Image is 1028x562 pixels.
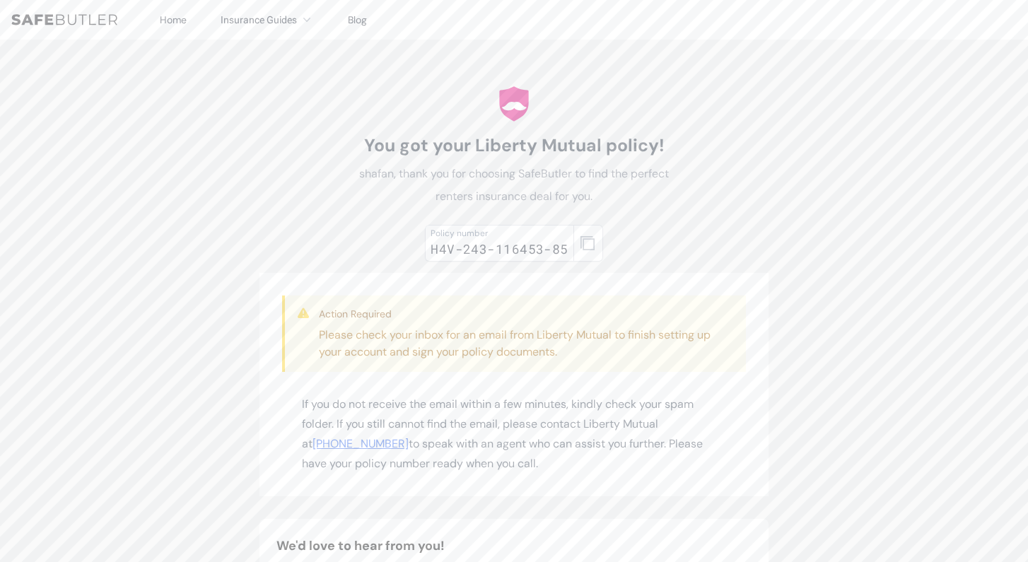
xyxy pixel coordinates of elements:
[431,239,568,259] div: H4V-243-116453-85
[348,13,367,26] a: Blog
[313,436,409,451] a: [PHONE_NUMBER]
[431,228,568,239] div: Policy number
[11,14,117,25] img: SafeButler Text Logo
[160,13,187,26] a: Home
[276,536,752,556] h2: We'd love to hear from you!
[356,134,672,157] h1: You got your Liberty Mutual policy!
[319,307,735,321] h3: Action Required
[356,163,672,208] p: shafan, thank you for choosing SafeButler to find the perfect renters insurance deal for you.
[221,11,314,28] button: Insurance Guides
[302,394,726,474] p: If you do not receive the email within a few minutes, kindly check your spam folder. If you still...
[319,327,735,361] p: Please check your inbox for an email from Liberty Mutual to finish setting up your account and si...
